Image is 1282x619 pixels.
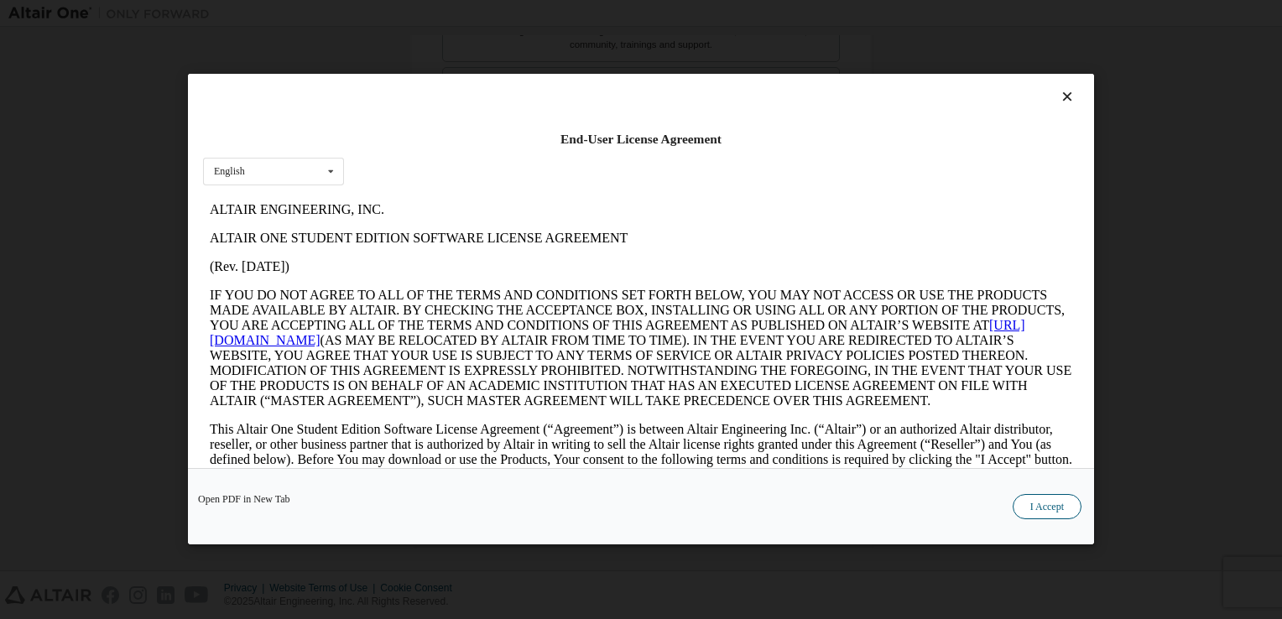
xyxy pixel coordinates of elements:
[7,122,822,152] a: [URL][DOMAIN_NAME]
[7,35,869,50] p: ALTAIR ONE STUDENT EDITION SOFTWARE LICENSE AGREEMENT
[7,226,869,287] p: This Altair One Student Edition Software License Agreement (“Agreement”) is between Altair Engine...
[198,495,290,505] a: Open PDF in New Tab
[7,7,869,22] p: ALTAIR ENGINEERING, INC.
[7,92,869,213] p: IF YOU DO NOT AGREE TO ALL OF THE TERMS AND CONDITIONS SET FORTH BELOW, YOU MAY NOT ACCESS OR USE...
[1013,495,1081,520] button: I Accept
[214,167,245,177] div: English
[203,131,1079,148] div: End-User License Agreement
[7,64,869,79] p: (Rev. [DATE])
